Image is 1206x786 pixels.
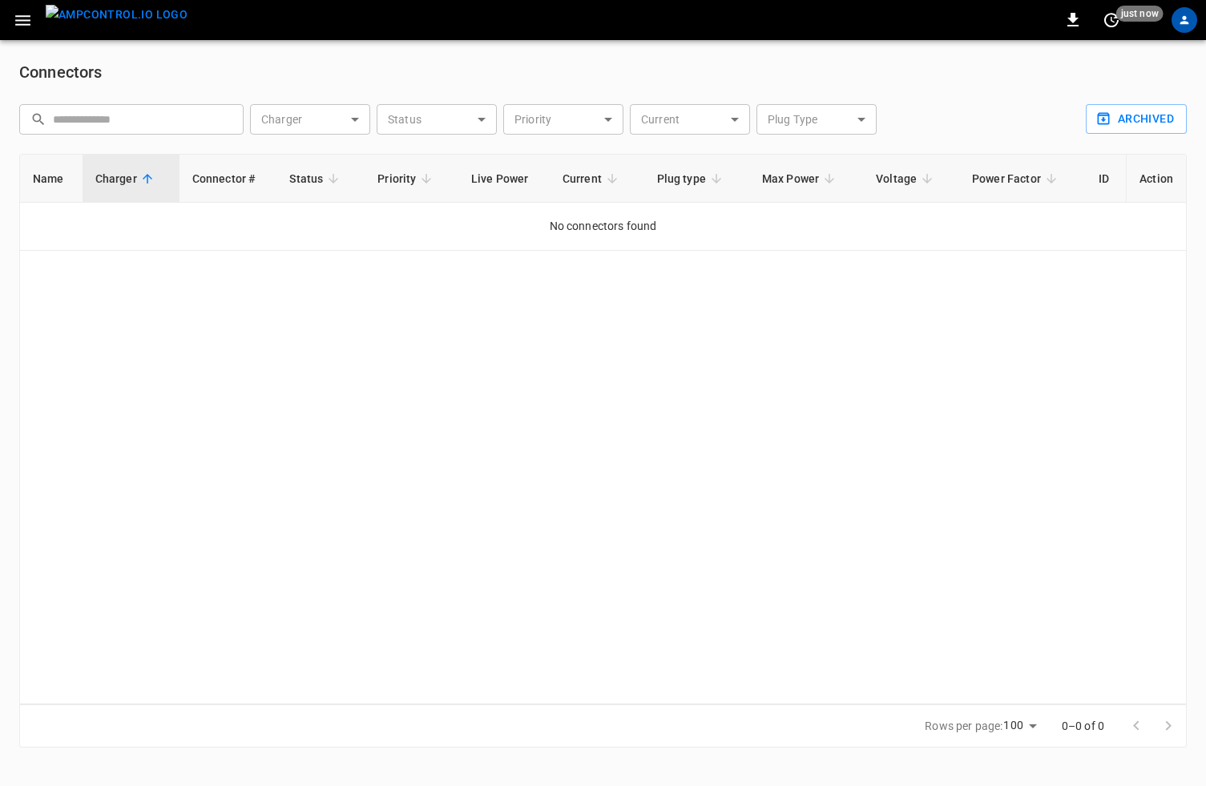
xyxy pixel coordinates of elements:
[876,169,938,188] span: Voltage
[762,169,840,188] span: Max Power
[20,203,1186,251] td: No connectors found
[289,169,344,188] span: Status
[1086,104,1187,134] button: Archived
[377,169,437,188] span: Priority
[179,155,277,203] th: Connector #
[1172,7,1197,33] div: profile-icon
[20,155,83,203] th: Name
[95,169,158,188] span: Charger
[1086,155,1126,203] th: ID
[972,169,1062,188] span: Power Factor
[1062,718,1104,734] p: 0–0 of 0
[1003,714,1042,737] div: 100
[563,169,623,188] span: Current
[458,155,550,203] th: Live Power
[46,5,188,25] img: ampcontrol.io logo
[1116,6,1164,22] span: just now
[19,59,1187,85] h6: Connectors
[657,169,727,188] span: Plug type
[1099,7,1124,33] button: set refresh interval
[1126,155,1186,203] th: Action
[925,718,1002,734] p: Rows per page:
